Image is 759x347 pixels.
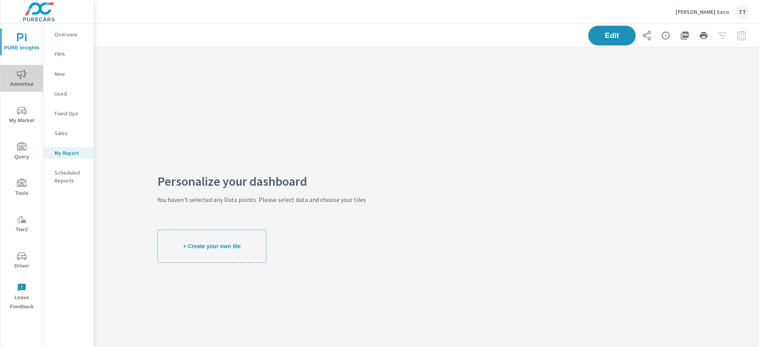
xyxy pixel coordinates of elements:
[43,127,94,139] div: Sales
[677,28,693,43] button: "Export Report to PDF"
[55,109,87,117] p: Fixed Ops
[43,28,94,40] div: Overview
[3,33,41,53] span: PURE Insights
[43,107,94,119] div: Fixed Ops
[157,177,366,195] span: Personalize your dashboard
[3,106,41,125] span: My Market
[3,251,41,271] span: Driver
[55,149,87,157] p: My Report
[157,195,366,230] span: You haven't selected any Data points. Please select data and choose your tiles
[43,147,94,159] div: My Report
[588,26,636,45] button: Edit
[3,142,41,162] span: Query
[55,30,87,38] p: Overview
[157,230,266,263] button: + Create your own tile
[735,5,750,19] div: TT
[696,28,712,43] button: Print Report
[3,70,41,89] span: Advertise
[3,283,41,311] span: Leave Feedback
[55,129,87,137] p: Sales
[43,167,94,187] div: Scheduled Reports
[43,48,94,60] div: PIPA
[183,243,241,250] span: + Create your own tile
[43,88,94,100] div: Used
[43,68,94,80] div: New
[0,24,43,315] div: nav menu
[596,32,628,39] span: Edit
[3,215,41,234] span: Tier2
[676,8,729,15] p: [PERSON_NAME] Saco
[55,50,87,58] p: PIPA
[55,169,87,185] p: Scheduled Reports
[3,179,41,198] span: Tools
[639,28,655,43] button: Share Report
[55,90,87,98] p: Used
[55,70,87,78] p: New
